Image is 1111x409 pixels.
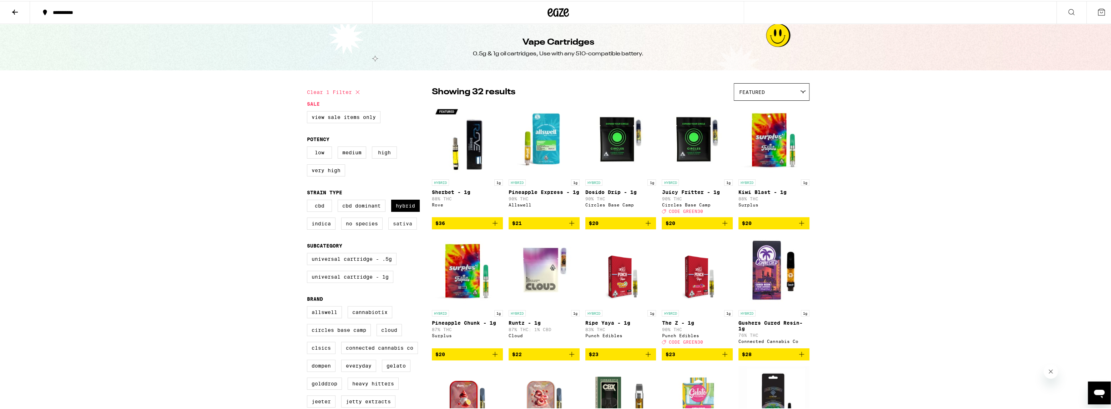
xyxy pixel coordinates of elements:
[509,319,580,325] p: Runtz - 1g
[307,376,342,389] label: GoldDrop
[432,234,503,305] img: Surplus - Pineapple Chunk - 1g
[662,234,733,347] a: Open page for The Z - 1g from Punch Edibles
[432,347,503,359] button: Add to bag
[585,326,656,331] p: 83% THC
[435,219,445,225] span: $36
[377,323,402,335] label: Cloud
[662,103,733,216] a: Open page for Juicy Fritter - 1g from Circles Base Camp
[589,219,599,225] span: $20
[509,178,526,185] p: HYBRID
[341,394,395,406] label: Jetty Extracts
[494,309,503,315] p: 1g
[432,103,503,216] a: Open page for Sherbet - 1g from Rove
[341,359,376,371] label: Everyday
[662,309,679,315] p: HYBRID
[662,188,733,194] p: Juicy Fritter - 1g
[1044,363,1058,378] iframe: Close message
[391,199,420,211] label: Hybrid
[473,49,643,57] div: 0.5g & 1g oil cartridges, Use with any 510-compatible battery.
[512,350,522,356] span: $22
[801,309,809,315] p: 1g
[509,234,580,305] img: Cloud - Runtz - 1g
[432,326,503,331] p: 87% THC
[665,350,675,356] span: $23
[307,110,380,122] label: View Sale Items Only
[662,103,733,175] img: Circles Base Camp - Juicy Fritter - 1g
[348,305,392,317] label: Cannabiotix
[585,201,656,206] div: Circles Base Camp
[307,295,323,301] legend: Brand
[432,309,449,315] p: HYBRID
[509,216,580,228] button: Add to bag
[585,188,656,194] p: Dosido Drip - 1g
[662,195,733,200] p: 90% THC
[585,332,656,337] div: Punch Edibles
[307,100,320,106] legend: Sale
[571,178,580,185] p: 1g
[1088,380,1111,403] iframe: Button to launch messaging window
[432,234,503,347] a: Open page for Pineapple Chunk - 1g from Surplus
[494,178,503,185] p: 1g
[739,88,765,94] span: Featured
[662,216,733,228] button: Add to bag
[738,216,809,228] button: Add to bag
[372,145,397,158] label: High
[585,103,656,175] img: Circles Base Camp - Dosido Drip - 1g
[647,309,656,315] p: 1g
[307,199,332,211] label: CBD
[647,178,656,185] p: 1g
[585,319,656,325] p: Ripe Yaya - 1g
[585,347,656,359] button: Add to bag
[338,199,385,211] label: CBD Dominant
[724,178,733,185] p: 1g
[585,178,602,185] p: HYBRID
[662,319,733,325] p: The Z - 1g
[738,234,809,347] a: Open page for Gushers Cured Resin- 1g from Connected Cannabis Co
[307,270,393,282] label: Universal Cartridge - 1g
[742,350,752,356] span: $28
[341,341,418,353] label: Connected Cannabis Co
[388,216,417,229] label: Sativa
[801,178,809,185] p: 1g
[589,350,599,356] span: $23
[738,103,809,175] img: Surplus - Kiwi Blast - 1g
[341,216,383,229] label: No Species
[585,309,602,315] p: HYBRID
[509,195,580,200] p: 90% THC
[585,103,656,216] a: Open page for Dosido Drip - 1g from Circles Base Camp
[662,201,733,206] div: Circles Base Camp
[509,309,526,315] p: HYBRID
[585,234,656,347] a: Open page for Ripe Yaya - 1g from Punch Edibles
[738,309,756,315] p: HYBRID
[432,85,515,97] p: Showing 32 results
[738,347,809,359] button: Add to bag
[432,178,449,185] p: HYBRID
[348,376,399,389] label: Heavy Hitters
[662,326,733,331] p: 90% THC
[432,216,503,228] button: Add to bag
[307,189,342,194] legend: Strain Type
[509,103,580,216] a: Open page for Pineapple Express - 1g from Allswell
[585,216,656,228] button: Add to bag
[432,195,503,200] p: 88% THC
[307,323,371,335] label: Circles Base Camp
[668,208,703,213] span: CODE GREEN30
[307,394,335,406] label: Jeeter
[509,103,580,175] img: Allswell - Pineapple Express - 1g
[432,188,503,194] p: Sherbet - 1g
[307,82,362,100] button: Clear 1 filter
[509,326,580,331] p: 87% THC: 1% CBD
[307,359,335,371] label: Dompen
[509,188,580,194] p: Pineapple Express - 1g
[512,219,522,225] span: $21
[432,332,503,337] div: Surplus
[435,350,445,356] span: $20
[509,201,580,206] div: Allswell
[738,234,809,305] img: Connected Cannabis Co - Gushers Cured Resin- 1g
[662,332,733,337] div: Punch Edibles
[738,195,809,200] p: 88% THC
[738,338,809,343] div: Connected Cannabis Co
[4,5,51,11] span: Hi. Need any help?
[593,234,648,305] img: Punch Edibles - Ripe Yaya - 1g
[307,305,342,317] label: Allswell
